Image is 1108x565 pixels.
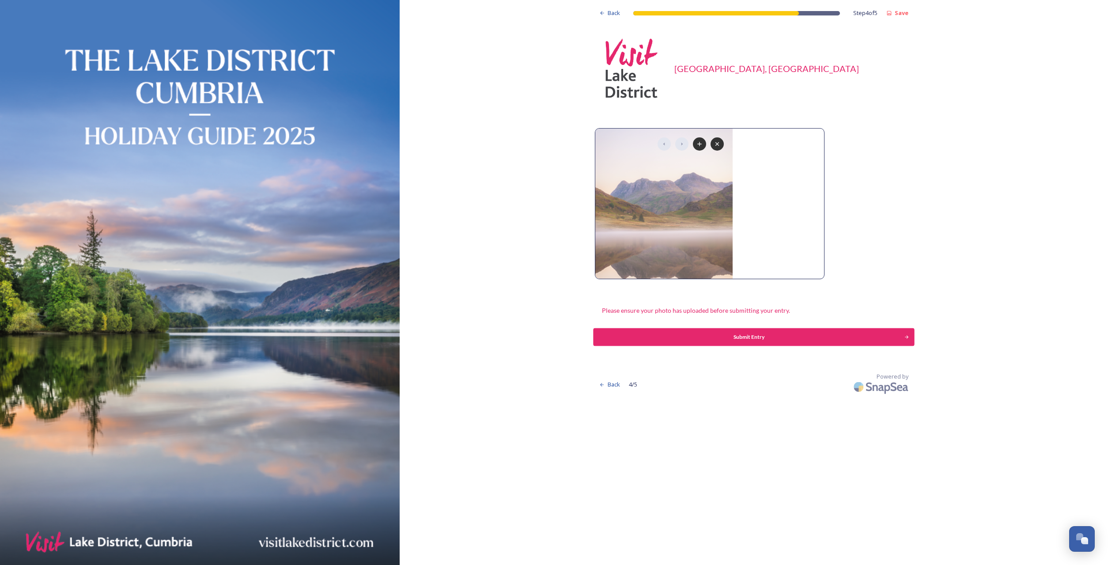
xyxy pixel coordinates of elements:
[851,376,913,397] img: SnapSea Logo
[595,129,733,279] img: _A741294-HDR-Edit-Edit.jpg
[594,328,915,346] button: Continue
[629,380,637,389] span: 4 / 5
[1069,526,1095,552] button: Open Chat
[674,62,859,75] div: [GEOGRAPHIC_DATA], [GEOGRAPHIC_DATA]
[598,333,900,341] div: Submit Entry
[853,9,877,17] span: Step 4 of 5
[877,372,908,381] span: Powered by
[608,380,620,389] span: Back
[599,35,666,102] img: Square-VLD-Logo-Pink-Grey.png
[595,301,797,319] div: Please ensure your photo has uploaded before submitting your entry.
[895,9,908,17] strong: Save
[608,9,620,17] span: Back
